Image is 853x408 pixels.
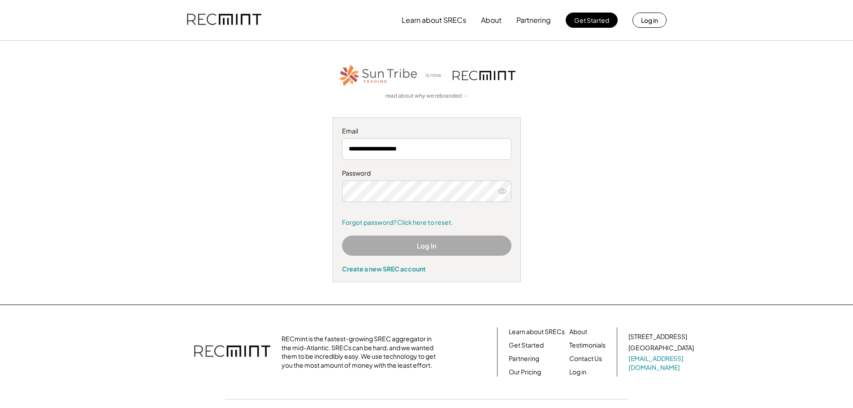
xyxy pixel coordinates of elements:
[509,354,539,363] a: Partnering
[569,354,602,363] a: Contact Us
[569,341,606,350] a: Testimonials
[342,127,511,136] div: Email
[628,344,694,352] div: [GEOGRAPHIC_DATA]
[628,354,696,372] a: [EMAIL_ADDRESS][DOMAIN_NAME]
[194,336,270,368] img: recmint-logotype%403x.png
[453,71,515,80] img: recmint-logotype%403x.png
[509,368,541,377] a: Our Pricing
[385,92,468,100] a: read about why we rebranded →
[342,169,511,178] div: Password
[509,341,544,350] a: Get Started
[338,63,419,88] img: STT_Horizontal_Logo%2B-%2BColor.png
[516,11,551,29] button: Partnering
[632,13,667,28] button: Log in
[423,72,448,79] div: is now
[481,11,502,29] button: About
[402,11,466,29] button: Learn about SRECs
[187,5,261,35] img: recmint-logotype%403x.png
[569,327,587,336] a: About
[566,13,618,28] button: Get Started
[509,327,565,336] a: Learn about SRECs
[342,265,511,273] div: Create a new SREC account
[628,332,687,341] div: [STREET_ADDRESS]
[342,218,511,227] a: Forgot password? Click here to reset.
[342,236,511,256] button: Log In
[281,335,441,369] div: RECmint is the fastest-growing SREC aggregator in the mid-Atlantic. SRECs can be hard, and we wan...
[569,368,586,377] a: Log in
